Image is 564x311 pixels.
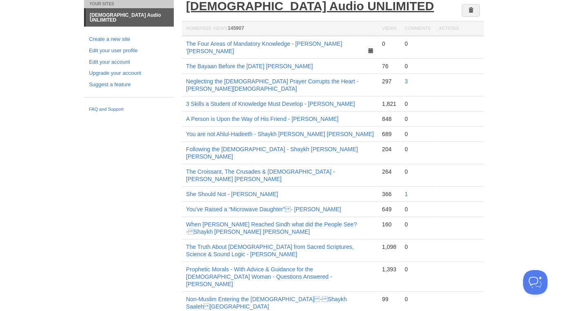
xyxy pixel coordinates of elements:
div: 0 [405,243,431,251]
div: 0 [405,145,431,153]
div: 297 [382,78,396,85]
div: 0 [405,100,431,107]
div: 0 [405,295,431,303]
div: 0 [405,130,431,138]
div: 1,098 [382,243,396,251]
a: Edit your account [89,58,169,67]
div: 0 [405,266,431,273]
a: Edit your user profile [89,47,169,55]
div: 76 [382,63,396,70]
span: 145907 [228,25,244,31]
div: 366 [382,190,396,198]
div: 689 [382,130,396,138]
a: Neglecting the [DEMOGRAPHIC_DATA] Prayer Corrupts the Heart - [PERSON_NAME][DEMOGRAPHIC_DATA] [186,78,359,92]
a: 1 [405,191,408,197]
a: 3 [405,78,408,85]
th: Comments [401,21,435,36]
div: 264 [382,168,396,175]
th: Homepage Views [182,21,378,36]
div: 0 [382,40,396,47]
div: 0 [405,206,431,213]
div: 649 [382,206,396,213]
div: 0 [405,115,431,123]
a: The Truth About [DEMOGRAPHIC_DATA] from Sacred Scriptures, Science & Sound Logic - [PERSON_NAME] [186,244,354,257]
div: 0 [405,168,431,175]
th: Views [378,21,400,36]
div: 848 [382,115,396,123]
a: She Should Not - [PERSON_NAME] [186,191,278,197]
a: You are not Ahlul-Hadeeth - Shaykh [PERSON_NAME] [PERSON_NAME] [186,131,374,137]
a: Prophetic Morals - With Advice & Guidance for the [DEMOGRAPHIC_DATA] Woman - Questions Answered -... [186,266,332,287]
div: 0 [405,63,431,70]
a: FAQ and Support [89,106,169,113]
a: A Person is Upon the Way of His Friend - [PERSON_NAME] [186,116,339,122]
a: Suggest a feature [89,81,169,89]
div: 160 [382,221,396,228]
a: Non-Muslim Entering the [DEMOGRAPHIC_DATA] - Shaykh Saaleh [GEOGRAPHIC_DATA] [186,296,347,310]
div: 1,821 [382,100,396,107]
a: You’ve Raised a “Microwave Daughter” - [PERSON_NAME] [186,206,341,213]
a: When [PERSON_NAME] Reached Sindh what did the People See? - Shaykh [PERSON_NAME] [PERSON_NAME] [186,221,357,235]
a: Upgrade your account [89,69,169,78]
a: 3 Skills a Student of Knowledge Must Develop - [PERSON_NAME] [186,101,355,107]
div: 99 [382,295,396,303]
a: The Four Areas of Mandatory Knowledge - [PERSON_NAME] '[PERSON_NAME] [186,40,342,54]
div: 1,393 [382,266,396,273]
div: 204 [382,145,396,153]
a: The Bayaan Before the [DATE] [PERSON_NAME] [186,63,313,69]
a: The Croissant, The Crusades & [DEMOGRAPHIC_DATA] - [PERSON_NAME] [PERSON_NAME] [186,168,335,182]
a: Following the [DEMOGRAPHIC_DATA] - Shaykh [PERSON_NAME] [PERSON_NAME] [186,146,358,160]
div: 0 [405,40,431,47]
div: 0 [405,221,431,228]
iframe: Help Scout Beacon - Open [523,270,548,295]
a: Create a new site [89,35,169,44]
a: [DEMOGRAPHIC_DATA] Audio UNLIMITED [86,9,174,27]
th: Actions [435,21,484,36]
